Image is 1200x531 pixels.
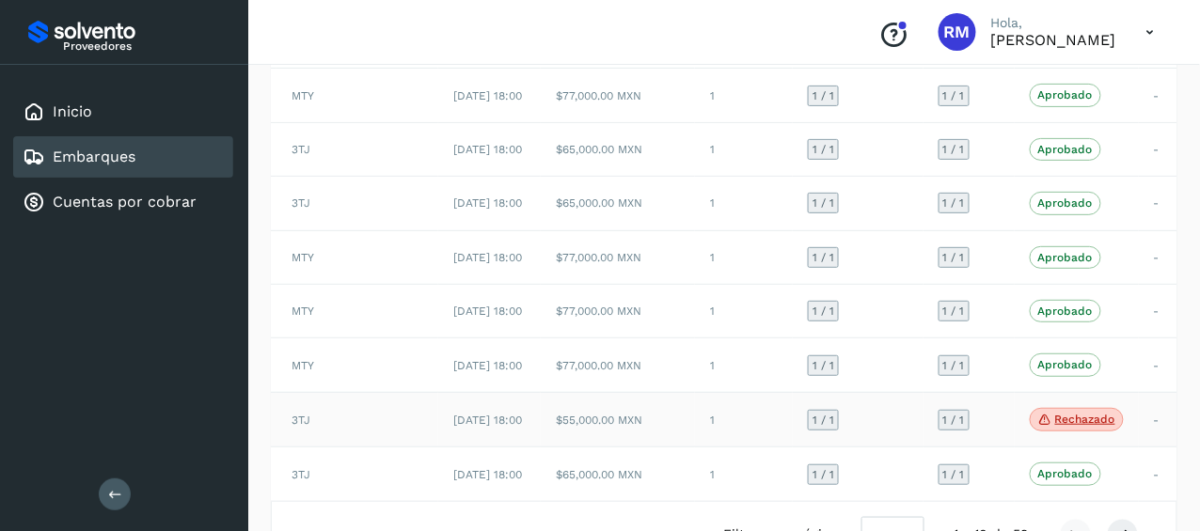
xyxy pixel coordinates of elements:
[1139,338,1180,392] td: -
[292,305,314,318] span: MTY
[695,285,793,338] td: 1
[943,469,965,480] span: 1 / 1
[453,359,522,372] span: [DATE] 18:00
[943,360,965,371] span: 1 / 1
[991,31,1116,49] p: RICARDO MONTEMAYOR
[453,468,522,481] span: [DATE] 18:00
[943,414,965,426] span: 1 / 1
[453,305,522,318] span: [DATE] 18:00
[813,305,834,317] span: 1 / 1
[1038,251,1093,264] p: Aprobado
[541,122,695,176] td: $65,000.00 MXN
[1038,467,1093,480] p: Aprobado
[1139,392,1180,447] td: -
[813,414,834,426] span: 1 / 1
[695,392,793,447] td: 1
[292,468,310,481] span: 3TJ
[541,177,695,230] td: $65,000.00 MXN
[695,230,793,284] td: 1
[1139,285,1180,338] td: -
[1038,305,1093,318] p: Aprobado
[541,392,695,447] td: $55,000.00 MXN
[813,360,834,371] span: 1 / 1
[292,359,314,372] span: MTY
[695,338,793,392] td: 1
[53,102,92,120] a: Inicio
[943,305,965,317] span: 1 / 1
[1038,88,1093,102] p: Aprobado
[53,193,197,211] a: Cuentas por cobrar
[1139,447,1180,501] td: -
[1055,413,1115,426] p: Rechazado
[943,252,965,263] span: 1 / 1
[13,136,233,178] div: Embarques
[1139,177,1180,230] td: -
[541,447,695,501] td: $65,000.00 MXN
[1139,69,1180,122] td: -
[943,197,965,209] span: 1 / 1
[1038,358,1093,371] p: Aprobado
[292,89,314,102] span: MTY
[541,285,695,338] td: $77,000.00 MXN
[292,196,310,210] span: 3TJ
[695,177,793,230] td: 1
[453,196,522,210] span: [DATE] 18:00
[453,89,522,102] span: [DATE] 18:00
[13,181,233,223] div: Cuentas por cobrar
[813,197,834,209] span: 1 / 1
[13,91,233,133] div: Inicio
[695,122,793,176] td: 1
[943,144,965,155] span: 1 / 1
[943,90,965,102] span: 1 / 1
[63,39,226,53] p: Proveedores
[292,143,310,156] span: 3TJ
[695,69,793,122] td: 1
[1038,143,1093,156] p: Aprobado
[1139,122,1180,176] td: -
[991,15,1116,31] p: Hola,
[1038,196,1093,210] p: Aprobado
[541,230,695,284] td: $77,000.00 MXN
[53,148,135,165] a: Embarques
[813,144,834,155] span: 1 / 1
[695,447,793,501] td: 1
[292,414,310,427] span: 3TJ
[453,143,522,156] span: [DATE] 18:00
[453,251,522,264] span: [DATE] 18:00
[541,69,695,122] td: $77,000.00 MXN
[453,414,522,427] span: [DATE] 18:00
[813,469,834,480] span: 1 / 1
[813,90,834,102] span: 1 / 1
[813,252,834,263] span: 1 / 1
[292,251,314,264] span: MTY
[541,338,695,392] td: $77,000.00 MXN
[1139,230,1180,284] td: -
